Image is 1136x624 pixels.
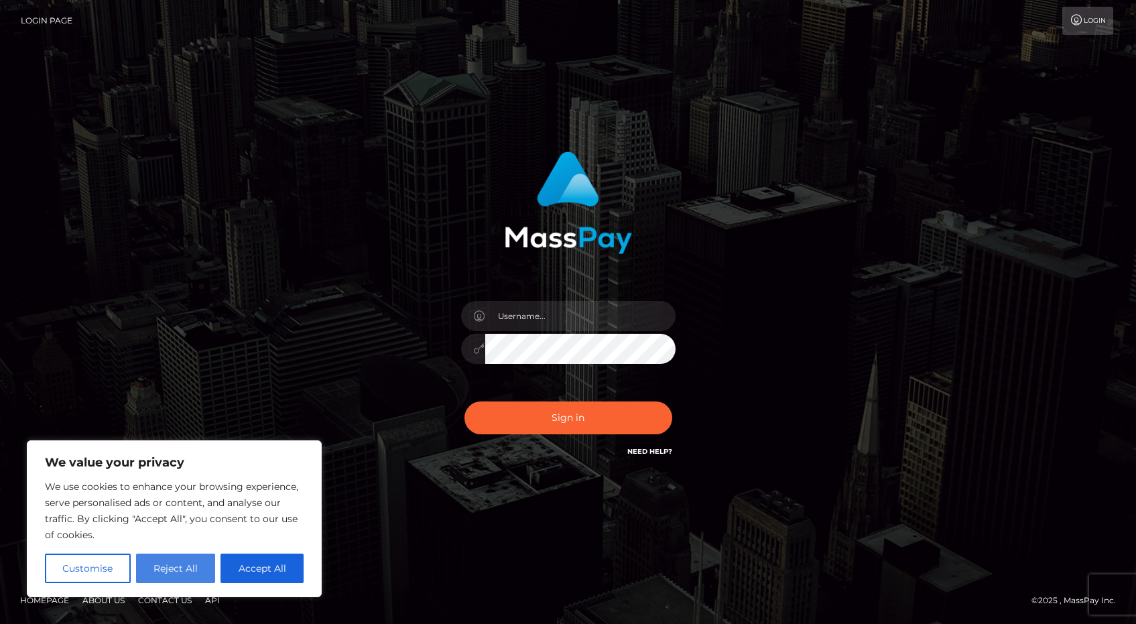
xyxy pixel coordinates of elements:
[45,479,304,543] p: We use cookies to enhance your browsing experience, serve personalised ads or content, and analys...
[45,554,131,583] button: Customise
[485,301,676,331] input: Username...
[1062,7,1113,35] a: Login
[136,554,216,583] button: Reject All
[627,447,672,456] a: Need Help?
[21,7,72,35] a: Login Page
[505,151,632,254] img: MassPay Login
[133,590,197,611] a: Contact Us
[77,590,130,611] a: About Us
[15,590,74,611] a: Homepage
[464,401,672,434] button: Sign in
[1031,593,1126,608] div: © 2025 , MassPay Inc.
[200,590,225,611] a: API
[45,454,304,471] p: We value your privacy
[220,554,304,583] button: Accept All
[27,440,322,597] div: We value your privacy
